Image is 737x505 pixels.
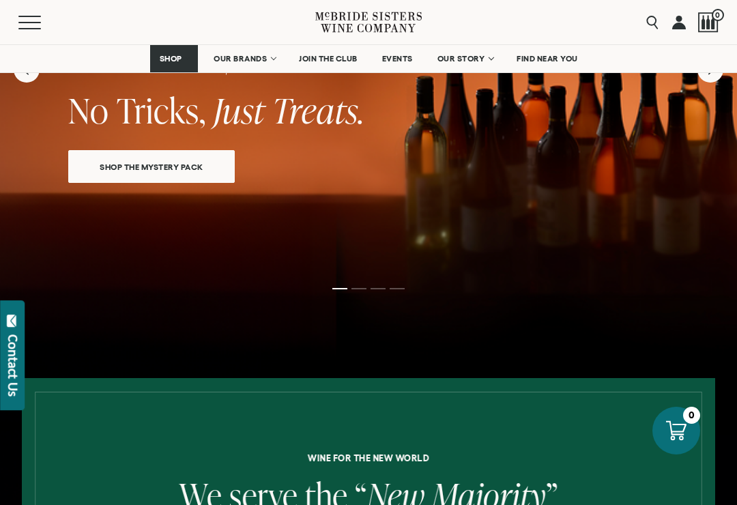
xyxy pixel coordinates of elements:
[150,45,198,72] a: SHOP
[429,45,502,72] a: OUR STORY
[18,16,68,29] button: Mobile Menu Trigger
[373,45,422,72] a: EVENTS
[332,288,347,289] li: Page dot 1
[14,57,40,83] button: Previous
[371,288,386,289] li: Page dot 3
[76,159,227,175] span: SHOP THE MYSTERY PACK
[351,288,366,289] li: Page dot 2
[68,87,109,134] span: No
[6,334,20,396] div: Contact Us
[712,9,724,21] span: 0
[159,54,182,63] span: SHOP
[32,453,706,463] h6: Wine for the new world
[697,57,723,83] button: Next
[390,288,405,289] li: Page dot 4
[299,54,358,63] span: JOIN THE CLUB
[68,150,235,183] a: SHOP THE MYSTERY PACK
[272,87,364,134] span: Treats.
[508,45,587,72] a: FIND NEAR YOU
[214,54,267,63] span: OUR BRANDS
[205,45,283,72] a: OUR BRANDS
[517,54,578,63] span: FIND NEAR YOU
[437,54,485,63] span: OUR STORY
[290,45,366,72] a: JOIN THE CLUB
[382,54,413,63] span: EVENTS
[214,87,265,134] span: Just
[117,87,206,134] span: Tricks,
[683,407,700,424] div: 0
